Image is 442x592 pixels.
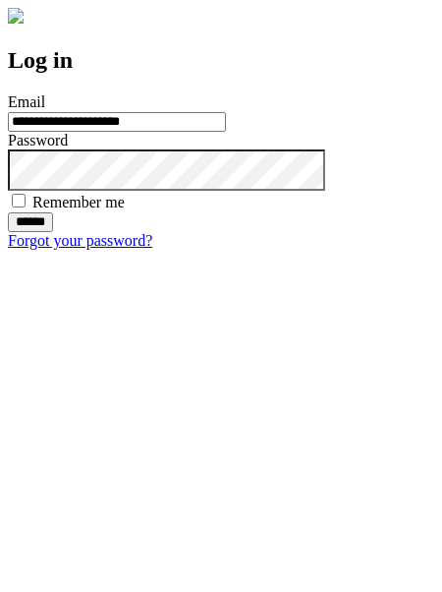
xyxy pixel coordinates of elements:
[32,194,125,210] label: Remember me
[8,8,24,24] img: logo-4e3dc11c47720685a147b03b5a06dd966a58ff35d612b21f08c02c0306f2b779.png
[8,47,434,74] h2: Log in
[8,132,68,148] label: Password
[8,232,152,249] a: Forgot your password?
[8,93,45,110] label: Email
